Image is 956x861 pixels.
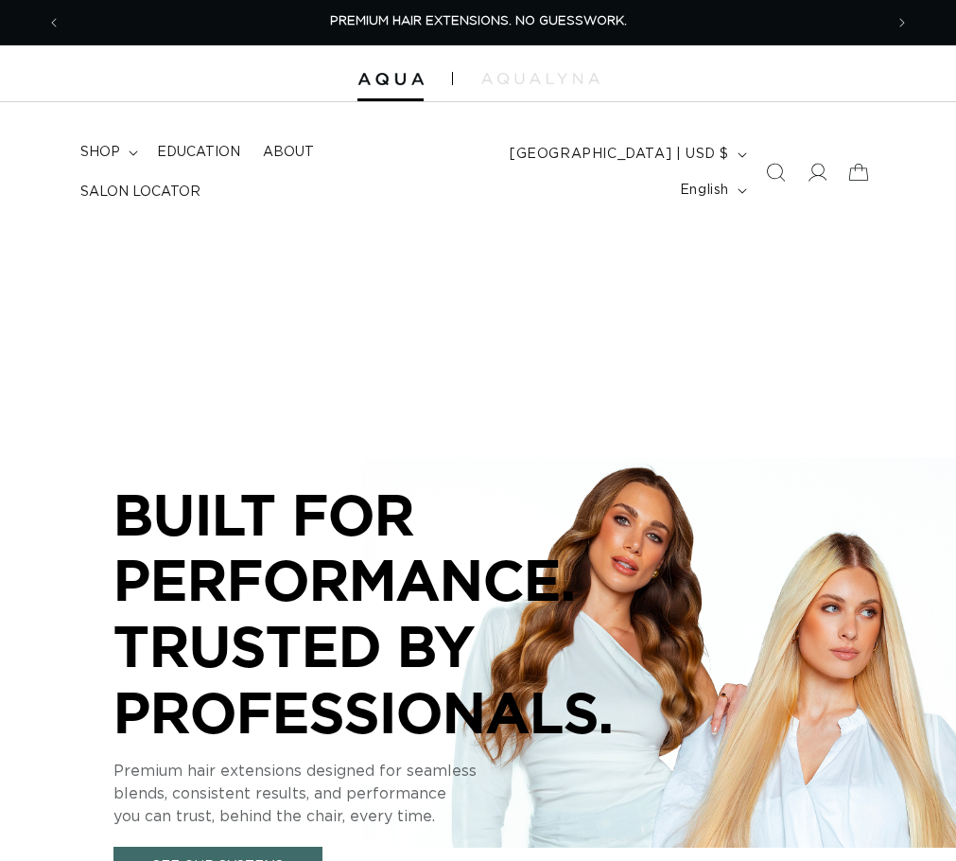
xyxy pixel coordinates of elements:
span: About [263,144,314,161]
p: BUILT FOR PERFORMANCE. TRUSTED BY PROFESSIONALS. [113,482,681,745]
span: shop [80,144,120,161]
a: About [252,132,325,172]
p: Premium hair extensions designed for seamless blends, consistent results, and performance you can... [113,760,681,828]
img: aqualyna.com [481,73,600,84]
button: English [669,172,755,208]
span: [GEOGRAPHIC_DATA] | USD $ [510,145,729,165]
a: Salon Locator [69,172,212,212]
button: Previous announcement [33,5,75,41]
span: Education [157,144,240,161]
summary: shop [69,132,146,172]
span: PREMIUM HAIR EXTENSIONS. NO GUESSWORK. [330,15,627,27]
span: English [680,181,729,201]
button: [GEOGRAPHIC_DATA] | USD $ [498,136,755,172]
span: Salon Locator [80,184,200,201]
button: Next announcement [881,5,923,41]
a: Education [146,132,252,172]
img: Aqua Hair Extensions [357,73,424,86]
summary: Search [755,151,796,193]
